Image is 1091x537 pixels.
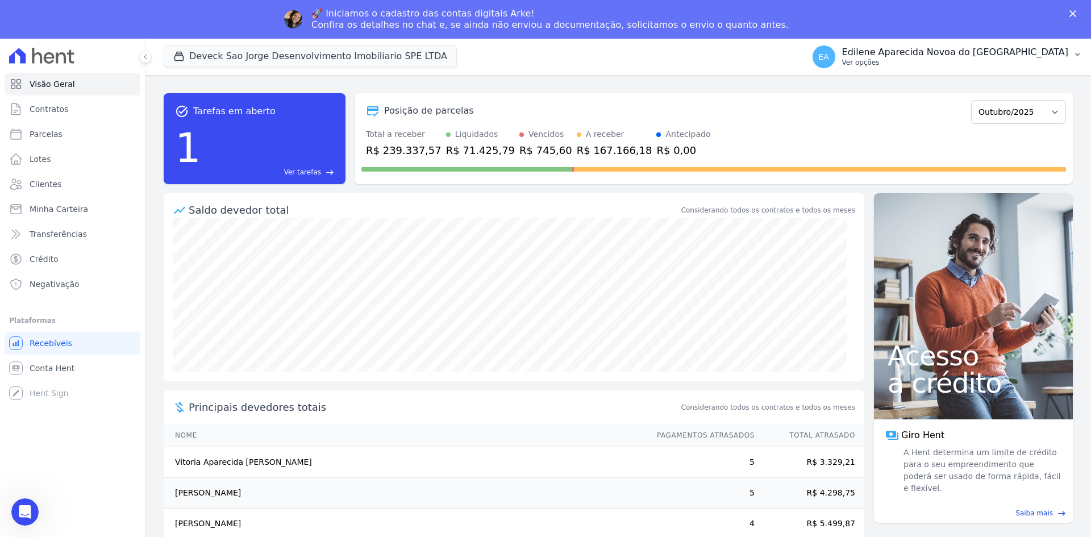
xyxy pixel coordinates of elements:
p: Edilene Aparecida Novoa do [GEOGRAPHIC_DATA] [842,47,1068,58]
span: Tarefas em aberto [193,105,276,118]
button: EA Edilene Aparecida Novoa do [GEOGRAPHIC_DATA] Ver opções [803,41,1091,73]
span: A Hent determina um limite de crédito para o seu empreendimento que poderá ser usado de forma ráp... [901,447,1061,494]
a: Transferências [5,223,140,245]
a: Contratos [5,98,140,120]
span: Negativação [30,278,80,290]
div: Liquidados [455,128,498,140]
a: Parcelas [5,123,140,145]
a: Saiba mais east [881,508,1066,518]
div: R$ 71.425,79 [446,143,515,158]
td: R$ 4.298,75 [755,478,864,509]
div: R$ 167.166,18 [577,143,652,158]
a: Negativação [5,273,140,295]
span: Principais devedores totais [189,399,679,415]
p: Ver opções [842,58,1068,67]
span: Clientes [30,178,61,190]
span: Parcelas [30,128,63,140]
span: Giro Hent [901,428,944,442]
div: Posição de parcelas [384,104,474,118]
a: Visão Geral [5,73,140,95]
a: Lotes [5,148,140,170]
th: Total Atrasado [755,424,864,447]
span: Conta Hent [30,363,74,374]
div: R$ 0,00 [656,143,710,158]
img: Profile image for Adriane [284,10,302,28]
div: Vencidos [528,128,564,140]
span: a crédito [888,369,1059,397]
div: R$ 239.337,57 [366,143,442,158]
a: Ver tarefas east [206,167,334,177]
a: Minha Carteira [5,198,140,220]
button: Deveck Sao Jorge Desenvolvimento Imobiliario SPE LTDA [164,45,457,67]
span: Crédito [30,253,59,265]
a: Conta Hent [5,357,140,380]
div: Saldo devedor total [189,202,679,218]
span: Contratos [30,103,68,115]
a: Recebíveis [5,332,140,355]
td: 5 [646,447,755,478]
td: [PERSON_NAME] [164,478,646,509]
div: Plataformas [9,314,136,327]
span: Recebíveis [30,338,72,349]
div: 1 [175,118,201,177]
span: Visão Geral [30,78,75,90]
span: Lotes [30,153,51,165]
th: Nome [164,424,646,447]
td: Vitoria Aparecida [PERSON_NAME] [164,447,646,478]
div: Antecipado [665,128,710,140]
span: EA [818,53,828,61]
th: Pagamentos Atrasados [646,424,755,447]
span: task_alt [175,105,189,118]
td: R$ 3.329,21 [755,447,864,478]
div: Considerando todos os contratos e todos os meses [681,205,855,215]
div: R$ 745,60 [519,143,572,158]
div: A receber [586,128,624,140]
div: Fechar [1069,10,1081,17]
div: Total a receber [366,128,442,140]
a: Crédito [5,248,140,270]
span: east [1057,509,1066,518]
a: Clientes [5,173,140,195]
span: Considerando todos os contratos e todos os meses [681,402,855,413]
span: Minha Carteira [30,203,88,215]
iframe: Intercom live chat [11,498,39,526]
span: east [326,168,334,177]
span: Acesso [888,342,1059,369]
span: Saiba mais [1015,508,1053,518]
span: Ver tarefas [284,167,321,177]
span: Transferências [30,228,87,240]
td: 5 [646,478,755,509]
div: 🚀 Iniciamos o cadastro das contas digitais Arke! Confira os detalhes no chat e, se ainda não envi... [311,8,789,31]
